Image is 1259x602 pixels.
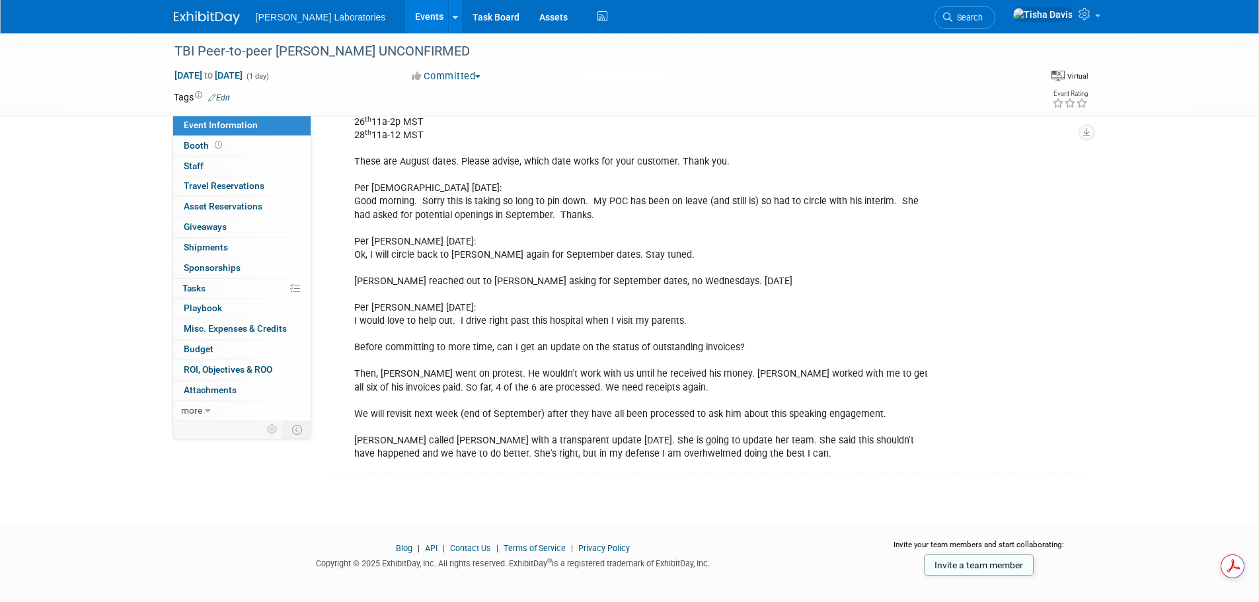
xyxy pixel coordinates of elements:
[547,557,552,564] sup: ®
[184,120,258,130] span: Event Information
[1052,91,1088,97] div: Event Rating
[450,543,491,553] a: Contact Us
[170,40,1011,63] div: TBI Peer-to-peer [PERSON_NAME] UNCONFIRMED
[493,543,502,553] span: |
[173,157,311,176] a: Staff
[414,543,423,553] span: |
[1012,7,1073,22] img: Tisha Davis
[184,323,287,334] span: Misc. Expenses & Credits
[261,421,284,438] td: Personalize Event Tab Strip
[425,543,438,553] a: API
[173,401,311,421] a: more
[184,140,225,151] span: Booth
[953,69,1089,89] div: Event Format
[578,543,630,553] a: Privacy Policy
[184,364,272,375] span: ROI, Objectives & ROO
[184,180,264,191] span: Travel Reservations
[924,554,1034,576] a: Invite a team member
[173,360,311,380] a: ROI, Objectives & ROO
[181,405,202,416] span: more
[208,93,230,102] a: Edit
[365,128,371,137] sup: th
[952,13,983,22] span: Search
[184,344,213,354] span: Budget
[174,11,240,24] img: ExhibitDay
[935,6,995,29] a: Search
[439,543,448,553] span: |
[184,161,204,171] span: Staff
[184,242,228,252] span: Shipments
[184,303,222,313] span: Playbook
[173,340,311,359] a: Budget
[173,217,311,237] a: Giveaways
[174,69,243,81] span: [DATE] [DATE]
[184,201,262,211] span: Asset Reservations
[568,543,576,553] span: |
[1051,71,1065,81] img: Format-Virtual.png
[1067,71,1088,81] div: Virtual
[173,258,311,278] a: Sponsorships
[1051,69,1088,82] div: Event Format
[407,69,486,83] button: Committed
[173,279,311,299] a: Tasks
[245,72,269,81] span: (1 day)
[173,197,311,217] a: Asset Reservations
[173,136,311,156] a: Booth
[202,70,215,81] span: to
[173,299,311,319] a: Playbook
[173,319,311,339] a: Misc. Expenses & Credits
[173,116,311,135] a: Event Information
[173,238,311,258] a: Shipments
[212,140,225,150] span: Booth not reserved yet
[284,421,311,438] td: Toggle Event Tabs
[872,539,1086,559] div: Invite your team members and start collaborating:
[184,262,241,273] span: Sponsorships
[184,385,237,395] span: Attachments
[504,543,566,553] a: Terms of Service
[173,381,311,400] a: Attachments
[256,12,386,22] span: [PERSON_NAME] Laboratories
[182,283,206,293] span: Tasks
[365,115,371,124] sup: th
[184,221,227,232] span: Giveaways
[396,543,412,553] a: Blog
[174,91,230,104] td: Tags
[173,176,311,196] a: Travel Reservations
[174,554,853,570] div: Copyright © 2025 ExhibitDay, Inc. All rights reserved. ExhibitDay is a registered trademark of Ex...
